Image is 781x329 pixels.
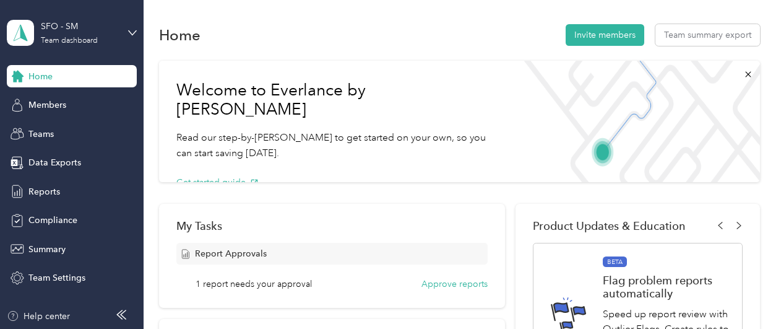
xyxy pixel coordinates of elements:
[195,247,267,260] span: Report Approvals
[159,29,201,42] h1: Home
[41,20,118,33] div: SFO - SM
[421,278,488,291] button: Approve reports
[176,219,488,232] div: My Tasks
[176,130,497,160] p: Read our step-by-[PERSON_NAME] to get started on your own, so you can start saving [DATE].
[533,219,686,232] span: Product Updates & Education
[176,81,497,120] h1: Welcome to Everlance by [PERSON_NAME]
[7,310,70,323] button: Help center
[28,243,66,256] span: Summary
[196,278,312,291] span: 1 report needs your approval
[712,260,781,329] iframe: Everlance-gr Chat Button Frame
[28,271,85,284] span: Team Settings
[514,61,760,182] img: Welcome to everlance
[28,185,60,198] span: Reports
[603,274,739,300] h1: Flag problem reports automatically
[41,37,98,45] div: Team dashboard
[566,24,644,46] button: Invite members
[28,214,77,227] span: Compliance
[655,24,760,46] button: Team summary export
[603,257,627,268] span: BETA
